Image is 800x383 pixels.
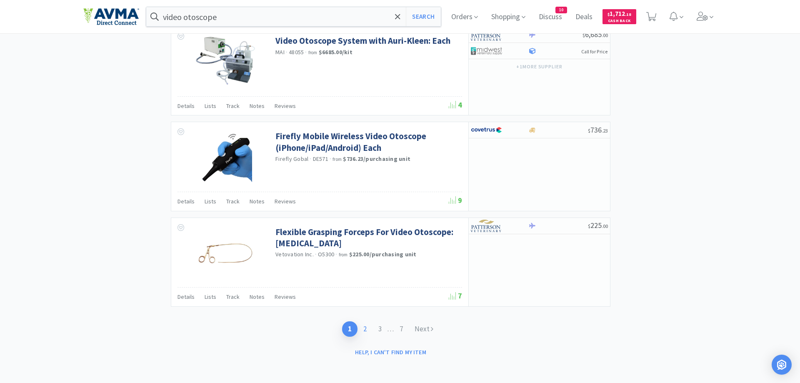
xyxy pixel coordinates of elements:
[289,48,304,56] span: 48055
[409,321,439,337] a: Next
[335,250,337,258] span: ·
[394,321,409,337] a: 7
[449,291,462,300] span: 7
[250,102,265,110] span: Notes
[471,220,502,232] img: f5e969b455434c6296c6d81ef179fa71_3.png
[275,102,296,110] span: Reviews
[313,155,328,163] span: DE571
[602,32,608,38] span: . 00
[449,195,462,205] span: 9
[177,198,195,205] span: Details
[512,61,567,73] button: +1more supplier
[205,102,216,110] span: Lists
[607,12,610,17] span: $
[226,293,240,300] span: Track
[275,155,308,163] a: Firefly Gobal
[226,198,240,205] span: Track
[315,250,317,258] span: ·
[275,48,285,56] a: MAI
[588,223,590,229] span: $
[607,10,631,18] span: 1,712
[625,12,631,17] span: . 18
[449,100,462,110] span: 4
[556,7,567,13] span: 10
[471,28,502,41] img: f5e969b455434c6296c6d81ef179fa71_3.png
[275,198,296,205] span: Reviews
[342,321,357,337] a: 1
[332,156,342,162] span: from
[205,293,216,300] span: Lists
[602,128,608,134] span: . 23
[250,293,265,300] span: Notes
[602,5,636,28] a: $1,712.18Cash Back
[357,321,372,337] a: 2
[350,345,431,359] button: Help, I can't find my item
[146,7,441,26] input: Search by item, sku, manufacturer, ingredient, size...
[305,48,307,56] span: ·
[406,7,440,26] button: Search
[343,155,410,163] strong: $736.23 / purchasing unit
[588,220,608,230] span: 225
[198,226,252,280] img: 28c62b66cdd041788450419835a6c040_188296.jpeg
[308,50,317,55] span: from
[572,13,596,21] a: Deals
[318,250,334,258] span: O5300
[471,124,502,136] img: 77fca1acd8b6420a9015268ca798ef17_1.png
[349,250,417,258] strong: $225.00 / purchasing unit
[387,325,409,333] span: . . .
[199,130,252,185] img: 0f13e82327ca4b2b93091702bb67043f_547681.png
[588,125,608,135] span: 736
[275,130,460,153] a: Firefly Mobile Wireless Video Otoscope (iPhone/iPad/Android) Each
[602,223,608,229] span: . 00
[275,293,296,300] span: Reviews
[250,198,265,205] span: Notes
[177,102,195,110] span: Details
[582,30,608,39] span: 6,685
[83,8,139,25] img: e4e33dab9f054f5782a47901c742baa9_102.png
[310,155,311,163] span: ·
[607,19,631,24] span: Cash Back
[286,48,287,56] span: ·
[330,155,331,163] span: ·
[339,252,348,258] span: from
[275,35,450,46] a: Video Otoscope System with Auri-Kleen: Each
[772,355,792,375] div: Open Intercom Messenger
[588,128,590,134] span: $
[319,48,352,56] strong: $6685.00 / kit
[205,198,216,205] span: Lists
[194,35,257,89] img: d0b4cb71b90945f2b70770fc56e23639_313446.jpeg
[275,226,460,249] a: Flexible Grasping Forceps For Video Otoscope: [MEDICAL_DATA]
[581,48,608,55] span: Call for Price
[582,32,585,38] span: $
[535,13,565,21] a: Discuss10
[226,102,240,110] span: Track
[275,250,314,258] a: Vetovation Inc.
[372,321,387,337] a: 3
[177,293,195,300] span: Details
[471,45,502,57] img: 4dd14cff54a648ac9e977f0c5da9bc2e_5.png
